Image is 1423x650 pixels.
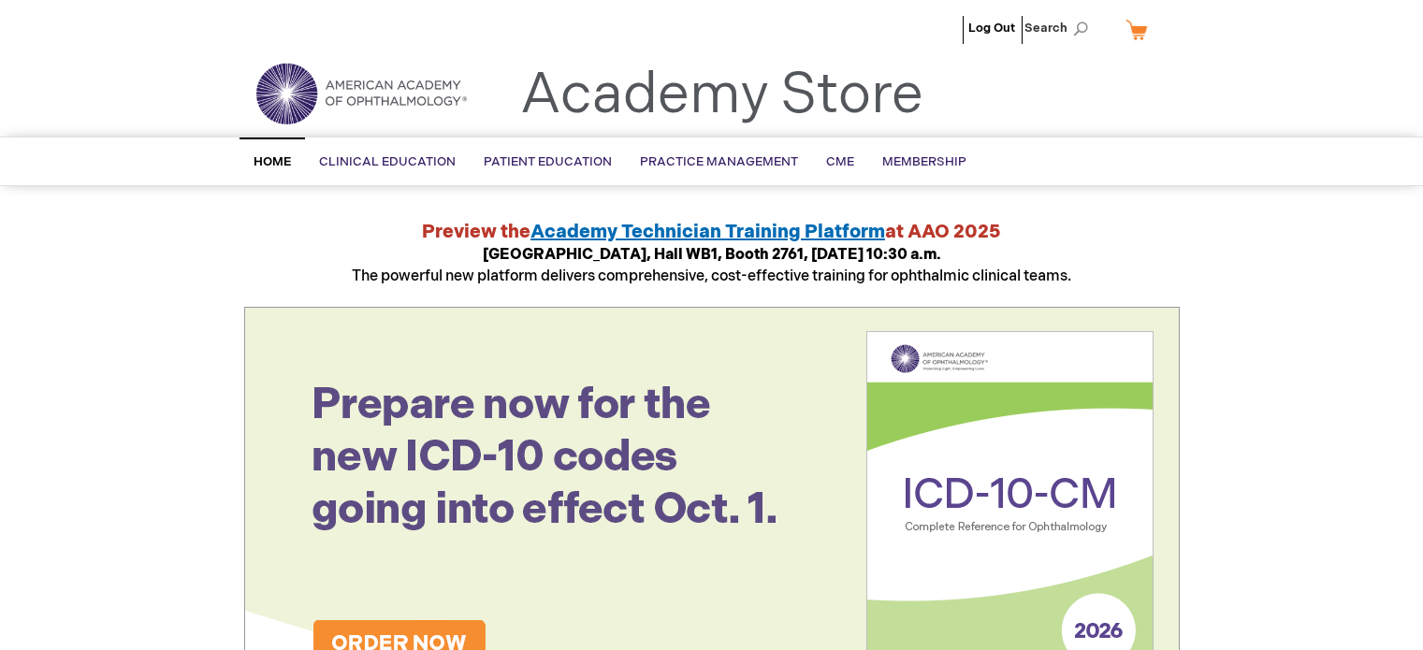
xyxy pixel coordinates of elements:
span: Search [1024,9,1096,47]
span: Clinical Education [319,154,456,169]
span: Practice Management [640,154,798,169]
span: CME [826,154,854,169]
span: Patient Education [484,154,612,169]
a: Academy Store [520,62,923,129]
span: Home [254,154,291,169]
a: Log Out [968,21,1015,36]
strong: Preview the at AAO 2025 [422,221,1001,243]
strong: [GEOGRAPHIC_DATA], Hall WB1, Booth 2761, [DATE] 10:30 a.m. [483,246,941,264]
span: The powerful new platform delivers comprehensive, cost-effective training for ophthalmic clinical... [352,246,1071,285]
a: Academy Technician Training Platform [530,221,885,243]
span: Membership [882,154,966,169]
